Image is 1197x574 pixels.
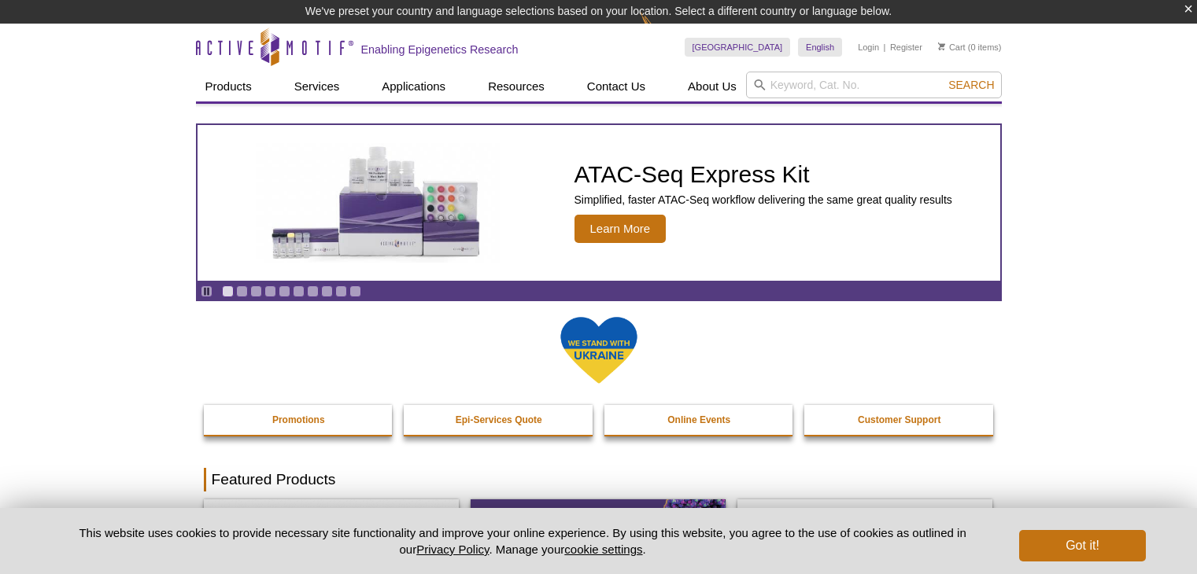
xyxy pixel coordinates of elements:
[560,315,638,385] img: We Stand With Ukraine
[236,285,248,297] a: Go to slide 2
[250,285,262,297] a: Go to slide 3
[948,79,994,91] span: Search
[279,285,290,297] a: Go to slide 5
[456,414,542,425] strong: Epi-Services Quote
[196,72,261,101] a: Products
[944,78,999,92] button: Search
[578,72,655,101] a: Contact Us
[678,72,746,101] a: About Us
[478,72,554,101] a: Resources
[201,285,212,297] a: Toggle autoplay
[293,285,305,297] a: Go to slide 6
[264,285,276,297] a: Go to slide 4
[361,42,519,57] h2: Enabling Epigenetics Research
[198,125,1000,281] article: ATAC-Seq Express Kit
[938,42,966,53] a: Cart
[858,414,940,425] strong: Customer Support
[335,285,347,297] a: Go to slide 9
[890,42,922,53] a: Register
[349,285,361,297] a: Go to slide 10
[938,38,1002,57] li: (0 items)
[685,38,791,57] a: [GEOGRAPHIC_DATA]
[1019,530,1145,561] button: Got it!
[198,125,1000,281] a: ATAC-Seq Express Kit ATAC-Seq Express Kit Simplified, faster ATAC-Seq workflow delivering the sam...
[404,405,594,435] a: Epi-Services Quote
[272,414,325,425] strong: Promotions
[416,543,489,556] a: Privacy Policy
[204,468,994,491] h2: Featured Products
[52,524,994,557] p: This website uses cookies to provide necessary site functionality and improve your online experie...
[604,405,795,435] a: Online Events
[667,414,730,425] strong: Online Events
[858,42,879,53] a: Login
[804,405,995,435] a: Customer Support
[798,38,842,57] a: English
[641,12,682,49] img: Change Here
[746,72,1002,98] input: Keyword, Cat. No.
[564,543,642,556] button: cookie settings
[204,405,394,435] a: Promotions
[285,72,349,101] a: Services
[574,163,952,186] h2: ATAC-Seq Express Kit
[222,285,234,297] a: Go to slide 1
[307,285,319,297] a: Go to slide 7
[884,38,886,57] li: |
[321,285,333,297] a: Go to slide 8
[574,193,952,207] p: Simplified, faster ATAC-Seq workflow delivering the same great quality results
[372,72,455,101] a: Applications
[574,215,667,243] span: Learn More
[938,42,945,50] img: Your Cart
[248,143,508,263] img: ATAC-Seq Express Kit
